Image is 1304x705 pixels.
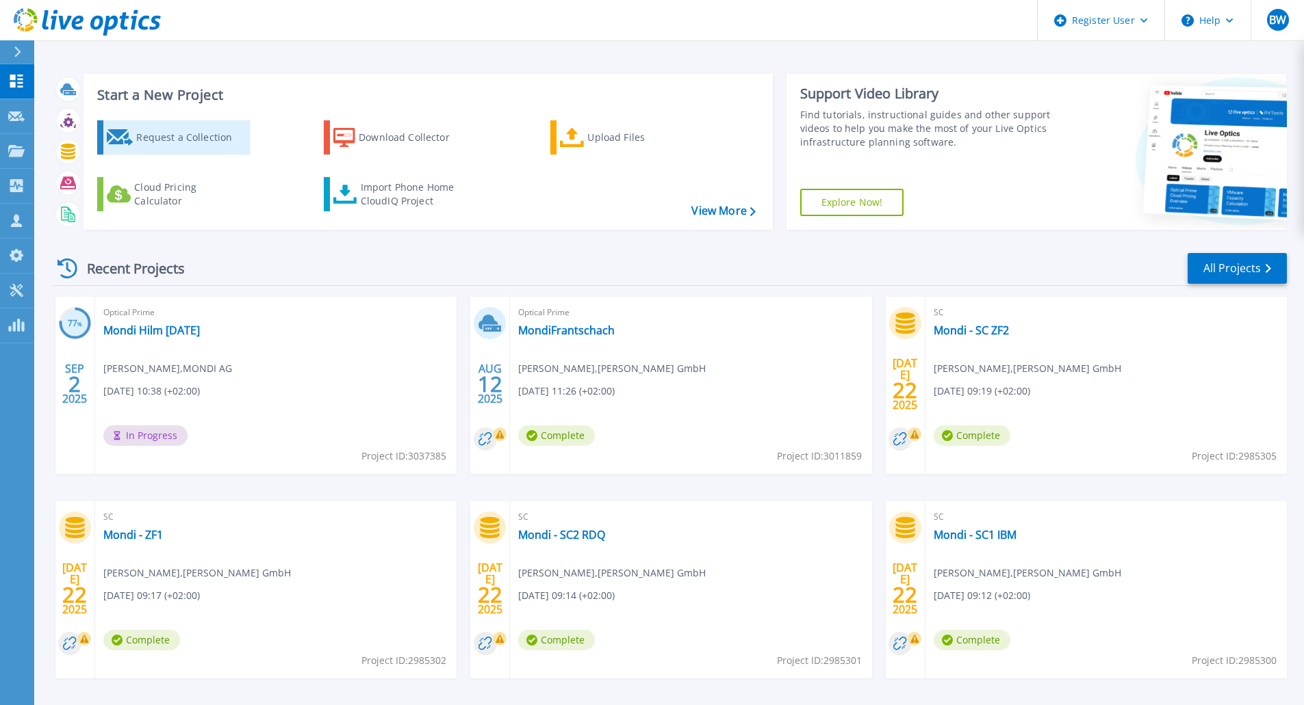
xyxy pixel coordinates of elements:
[893,384,917,396] span: 22
[800,85,1056,103] div: Support Video Library
[934,630,1010,650] span: Complete
[103,425,188,446] span: In Progress
[934,305,1279,320] span: SC
[934,509,1279,524] span: SC
[518,425,595,446] span: Complete
[103,384,200,399] span: [DATE] 10:38 (+02:00)
[934,425,1010,446] span: Complete
[103,361,232,376] span: [PERSON_NAME] , MONDI AG
[103,323,200,337] a: Mondi Hilm [DATE]
[77,320,82,328] span: %
[62,563,88,613] div: [DATE] 2025
[103,509,448,524] span: SC
[691,204,755,217] a: View More
[359,124,468,151] div: Download Collector
[518,566,706,581] span: [PERSON_NAME] , [PERSON_NAME] GmbH
[477,563,503,613] div: [DATE] 2025
[934,323,1009,337] a: Mondi - SC ZF2
[587,124,697,151] div: Upload Files
[1269,14,1286,25] span: BW
[324,120,476,155] a: Download Collector
[103,566,291,581] span: [PERSON_NAME] , [PERSON_NAME] GmbH
[97,88,755,103] h3: Start a New Project
[62,589,87,600] span: 22
[892,563,918,613] div: [DATE] 2025
[97,120,250,155] a: Request a Collection
[934,361,1121,376] span: [PERSON_NAME] , [PERSON_NAME] GmbH
[361,181,468,208] div: Import Phone Home CloudIQ Project
[478,378,502,390] span: 12
[934,384,1030,399] span: [DATE] 09:19 (+02:00)
[518,323,615,337] a: MondiFrantschach
[136,124,246,151] div: Request a Collection
[777,449,862,464] span: Project ID: 3011859
[62,359,88,409] div: SEP 2025
[550,120,703,155] a: Upload Files
[518,384,615,399] span: [DATE] 11:26 (+02:00)
[1192,449,1277,464] span: Project ID: 2985305
[934,588,1030,603] span: [DATE] 09:12 (+02:00)
[893,589,917,600] span: 22
[934,566,1121,581] span: [PERSON_NAME] , [PERSON_NAME] GmbH
[103,630,180,650] span: Complete
[800,108,1056,149] div: Find tutorials, instructional guides and other support videos to help you make the most of your L...
[478,589,502,600] span: 22
[518,630,595,650] span: Complete
[134,181,244,208] div: Cloud Pricing Calculator
[103,305,448,320] span: Optical Prime
[1192,653,1277,668] span: Project ID: 2985300
[68,378,81,390] span: 2
[518,588,615,603] span: [DATE] 09:14 (+02:00)
[103,528,163,542] a: Mondi - ZF1
[361,449,446,464] span: Project ID: 3037385
[518,361,706,376] span: [PERSON_NAME] , [PERSON_NAME] GmbH
[518,509,863,524] span: SC
[103,588,200,603] span: [DATE] 09:17 (+02:00)
[800,189,904,216] a: Explore Now!
[518,305,863,320] span: Optical Prime
[777,653,862,668] span: Project ID: 2985301
[1188,253,1287,284] a: All Projects
[361,653,446,668] span: Project ID: 2985302
[97,177,250,211] a: Cloud Pricing Calculator
[59,316,91,332] h3: 77
[892,359,918,409] div: [DATE] 2025
[53,252,203,285] div: Recent Projects
[477,359,503,409] div: AUG 2025
[934,528,1017,542] a: Mondi - SC1 IBM
[518,528,605,542] a: Mondi - SC2 RDQ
